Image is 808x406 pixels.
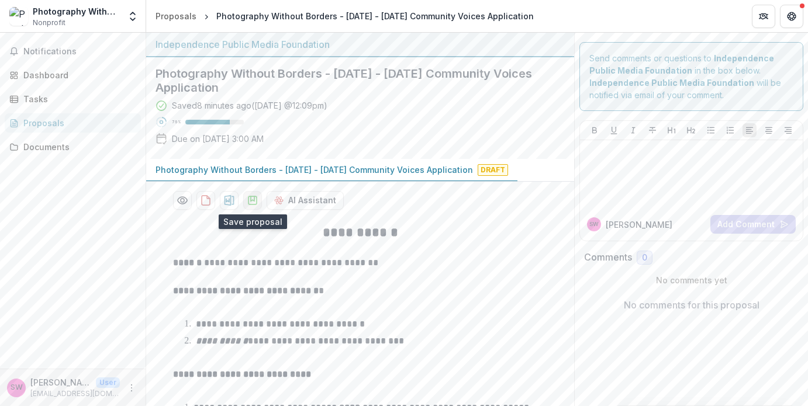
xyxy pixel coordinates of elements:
[762,123,776,137] button: Align Center
[478,164,508,176] span: Draft
[30,376,91,388] p: [PERSON_NAME]
[5,65,141,85] a: Dashboard
[704,123,718,137] button: Bullet List
[173,191,192,210] button: Preview 8aff91d9-6084-4a38-a2fe-b1243dddc343-0.pdf
[196,191,215,210] button: download-proposal
[5,137,141,157] a: Documents
[172,118,181,126] p: 76 %
[23,141,132,153] div: Documents
[743,123,757,137] button: Align Left
[5,89,141,109] a: Tasks
[684,123,698,137] button: Heading 2
[33,18,65,28] span: Nonprofit
[220,191,239,210] button: download-proposal
[626,123,640,137] button: Italicize
[588,123,602,137] button: Bold
[216,10,534,22] div: Photography Without Borders - [DATE] - [DATE] Community Voices Application
[752,5,775,28] button: Partners
[156,10,196,22] div: Proposals
[172,133,264,145] p: Due on [DATE] 3:00 AM
[172,99,327,112] div: Saved 8 minutes ago ( [DATE] @ 12:09pm )
[151,8,201,25] a: Proposals
[9,7,28,26] img: Photography Without Borders
[5,113,141,133] a: Proposals
[156,67,546,95] h2: Photography Without Borders - [DATE] - [DATE] Community Voices Application
[624,298,759,312] p: No comments for this proposal
[589,221,599,227] div: Shoshanna Wiesner
[125,381,139,395] button: More
[23,69,132,81] div: Dashboard
[723,123,737,137] button: Ordered List
[11,384,23,391] div: Shoshanna Wiesner
[645,123,659,137] button: Strike
[96,377,120,388] p: User
[780,5,803,28] button: Get Help
[156,164,473,176] p: Photography Without Borders - [DATE] - [DATE] Community Voices Application
[5,42,141,61] button: Notifications
[579,42,803,111] div: Send comments or questions to in the box below. will be notified via email of your comment.
[781,123,795,137] button: Align Right
[589,78,754,88] strong: Independence Public Media Foundation
[665,123,679,137] button: Heading 1
[33,5,120,18] div: Photography Without Borders
[30,388,120,399] p: [EMAIL_ADDRESS][DOMAIN_NAME]
[23,47,136,57] span: Notifications
[267,191,344,210] button: AI Assistant
[23,117,132,129] div: Proposals
[642,253,647,263] span: 0
[23,93,132,105] div: Tasks
[607,123,621,137] button: Underline
[125,5,141,28] button: Open entity switcher
[710,215,796,234] button: Add Comment
[606,218,672,231] p: [PERSON_NAME]
[243,191,262,210] button: download-proposal
[584,252,632,263] h2: Comments
[156,37,565,51] div: Independence Public Media Foundation
[584,274,799,286] p: No comments yet
[151,8,538,25] nav: breadcrumb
